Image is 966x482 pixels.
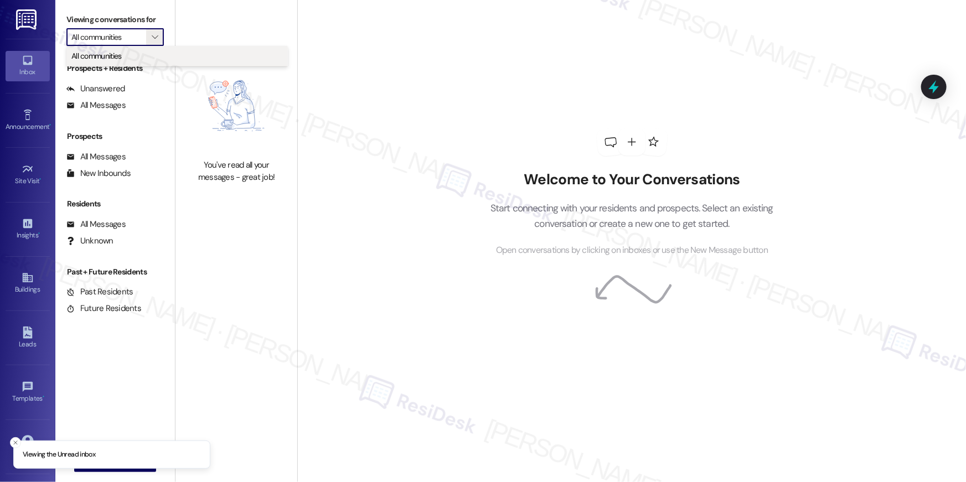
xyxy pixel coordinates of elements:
span: • [43,393,44,401]
a: Buildings [6,268,50,298]
div: All Messages [66,151,126,163]
button: Close toast [10,437,21,448]
p: Viewing the Unread inbox [23,450,95,460]
div: All Messages [66,100,126,111]
div: Past + Future Residents [55,266,175,278]
a: Site Visit • [6,160,50,190]
div: Prospects [55,131,175,142]
img: empty-state [188,58,285,154]
span: • [40,175,42,183]
span: Open conversations by clicking on inboxes or use the New Message button [496,243,768,257]
div: Residents [55,198,175,210]
label: Viewing conversations for [66,11,164,28]
img: ResiDesk Logo [16,9,39,30]
div: Prospects + Residents [55,63,175,74]
a: Insights • [6,214,50,244]
div: You've read all your messages - great job! [188,159,285,183]
a: Account [6,432,50,462]
span: • [49,121,51,129]
div: Past Residents [66,286,133,298]
a: Inbox [6,51,50,81]
span: All communities [71,50,122,61]
h2: Welcome to Your Conversations [474,171,791,189]
div: Future Residents [66,303,141,314]
div: All Messages [66,219,126,230]
div: Unknown [66,235,113,247]
i:  [152,33,158,42]
span: • [38,230,40,237]
div: New Inbounds [66,168,131,179]
p: Start connecting with your residents and prospects. Select an existing conversation or create a n... [474,200,791,232]
a: Templates • [6,377,50,407]
a: Leads [6,323,50,353]
div: Unanswered [66,83,125,95]
input: All communities [71,28,146,46]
